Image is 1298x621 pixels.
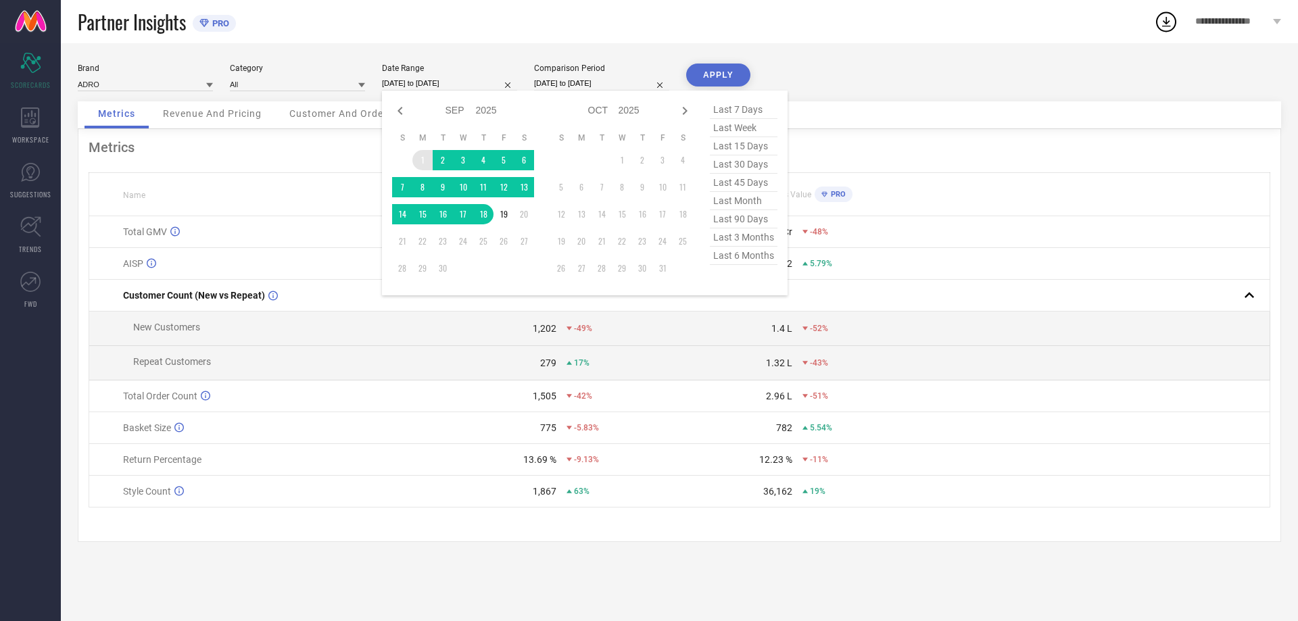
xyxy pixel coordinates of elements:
[827,190,846,199] span: PRO
[652,177,673,197] td: Fri Oct 10 2025
[592,177,612,197] td: Tue Oct 07 2025
[433,150,453,170] td: Tue Sep 02 2025
[551,177,571,197] td: Sun Oct 05 2025
[453,177,473,197] td: Wed Sep 10 2025
[98,108,135,119] span: Metrics
[810,358,828,368] span: -43%
[123,226,167,237] span: Total GMV
[632,258,652,278] td: Thu Oct 30 2025
[592,231,612,251] td: Tue Oct 21 2025
[592,204,612,224] td: Tue Oct 14 2025
[810,487,825,496] span: 19%
[123,191,145,200] span: Name
[453,132,473,143] th: Wednesday
[686,64,750,86] button: APPLY
[810,324,828,333] span: -52%
[571,258,592,278] td: Mon Oct 27 2025
[612,258,632,278] td: Wed Oct 29 2025
[382,76,517,91] input: Select date range
[494,204,514,224] td: Fri Sep 19 2025
[453,150,473,170] td: Wed Sep 03 2025
[571,231,592,251] td: Mon Oct 20 2025
[514,231,534,251] td: Sat Sep 27 2025
[392,103,408,119] div: Previous month
[574,423,599,432] span: -5.83%
[592,258,612,278] td: Tue Oct 28 2025
[392,231,412,251] td: Sun Sep 21 2025
[652,258,673,278] td: Fri Oct 31 2025
[123,290,265,301] span: Customer Count (New vs Repeat)
[771,323,792,334] div: 1.4 L
[473,177,494,197] td: Thu Sep 11 2025
[11,80,51,90] span: SCORECARDS
[533,486,556,497] div: 1,867
[523,454,556,465] div: 13.69 %
[78,8,186,36] span: Partner Insights
[677,103,693,119] div: Next month
[673,150,693,170] td: Sat Oct 04 2025
[473,150,494,170] td: Thu Sep 04 2025
[514,177,534,197] td: Sat Sep 13 2025
[412,177,433,197] td: Mon Sep 08 2025
[433,231,453,251] td: Tue Sep 23 2025
[12,134,49,145] span: WORKSPACE
[514,132,534,143] th: Saturday
[494,177,514,197] td: Fri Sep 12 2025
[1154,9,1178,34] div: Open download list
[551,132,571,143] th: Sunday
[163,108,262,119] span: Revenue And Pricing
[551,258,571,278] td: Sun Oct 26 2025
[494,132,514,143] th: Friday
[494,231,514,251] td: Fri Sep 26 2025
[766,357,792,368] div: 1.32 L
[612,150,632,170] td: Wed Oct 01 2025
[10,189,51,199] span: SUGGESTIONS
[766,391,792,401] div: 2.96 L
[571,204,592,224] td: Mon Oct 13 2025
[673,132,693,143] th: Saturday
[533,323,556,334] div: 1,202
[540,357,556,368] div: 279
[571,132,592,143] th: Monday
[433,204,453,224] td: Tue Sep 16 2025
[209,18,229,28] span: PRO
[710,137,777,155] span: last 15 days
[534,64,669,73] div: Comparison Period
[673,204,693,224] td: Sat Oct 18 2025
[392,132,412,143] th: Sunday
[632,177,652,197] td: Thu Oct 09 2025
[392,258,412,278] td: Sun Sep 28 2025
[533,391,556,401] div: 1,505
[514,150,534,170] td: Sat Sep 06 2025
[473,132,494,143] th: Thursday
[710,119,777,137] span: last week
[574,487,590,496] span: 63%
[473,231,494,251] td: Thu Sep 25 2025
[551,204,571,224] td: Sun Oct 12 2025
[810,259,832,268] span: 5.79%
[574,358,590,368] span: 17%
[494,150,514,170] td: Fri Sep 05 2025
[453,231,473,251] td: Wed Sep 24 2025
[412,258,433,278] td: Mon Sep 29 2025
[652,231,673,251] td: Fri Oct 24 2025
[392,204,412,224] td: Sun Sep 14 2025
[433,177,453,197] td: Tue Sep 09 2025
[612,231,632,251] td: Wed Oct 22 2025
[632,231,652,251] td: Thu Oct 23 2025
[123,258,143,269] span: AISP
[710,210,777,228] span: last 90 days
[433,258,453,278] td: Tue Sep 30 2025
[571,177,592,197] td: Mon Oct 06 2025
[89,139,1270,155] div: Metrics
[574,391,592,401] span: -42%
[710,155,777,174] span: last 30 days
[412,132,433,143] th: Monday
[123,454,201,465] span: Return Percentage
[810,227,828,237] span: -48%
[776,422,792,433] div: 782
[673,177,693,197] td: Sat Oct 11 2025
[412,231,433,251] td: Mon Sep 22 2025
[652,132,673,143] th: Friday
[433,132,453,143] th: Tuesday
